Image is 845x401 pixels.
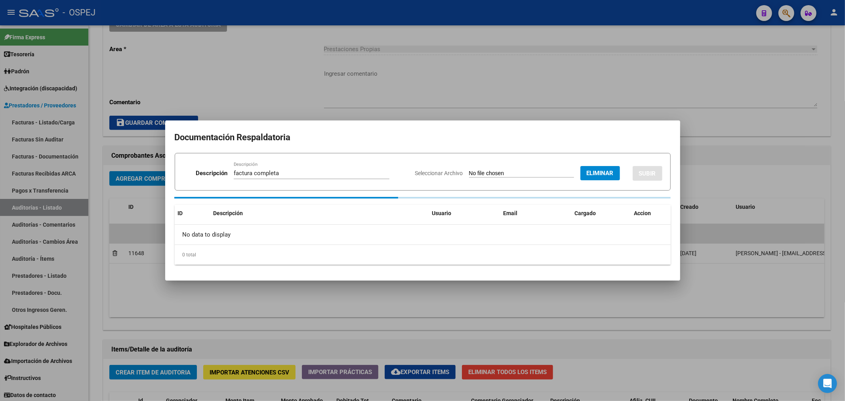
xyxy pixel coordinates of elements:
div: 0 total [175,245,671,265]
button: Eliminar [580,166,620,180]
span: SUBIR [639,170,656,177]
datatable-header-cell: Accion [631,205,671,222]
div: No data to display [175,225,671,244]
span: Descripción [214,210,243,216]
span: Seleccionar Archivo [415,170,463,176]
span: Cargado [575,210,596,216]
datatable-header-cell: Descripción [210,205,429,222]
datatable-header-cell: ID [175,205,210,222]
datatable-header-cell: Email [500,205,572,222]
span: ID [178,210,183,216]
span: Eliminar [587,170,614,177]
span: Usuario [432,210,452,216]
datatable-header-cell: Cargado [572,205,631,222]
h2: Documentación Respaldatoria [175,130,671,145]
div: Open Intercom Messenger [818,374,837,393]
datatable-header-cell: Usuario [429,205,500,222]
span: Accion [634,210,651,216]
button: SUBIR [633,166,662,181]
p: Descripción [196,169,227,178]
span: Email [504,210,518,216]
